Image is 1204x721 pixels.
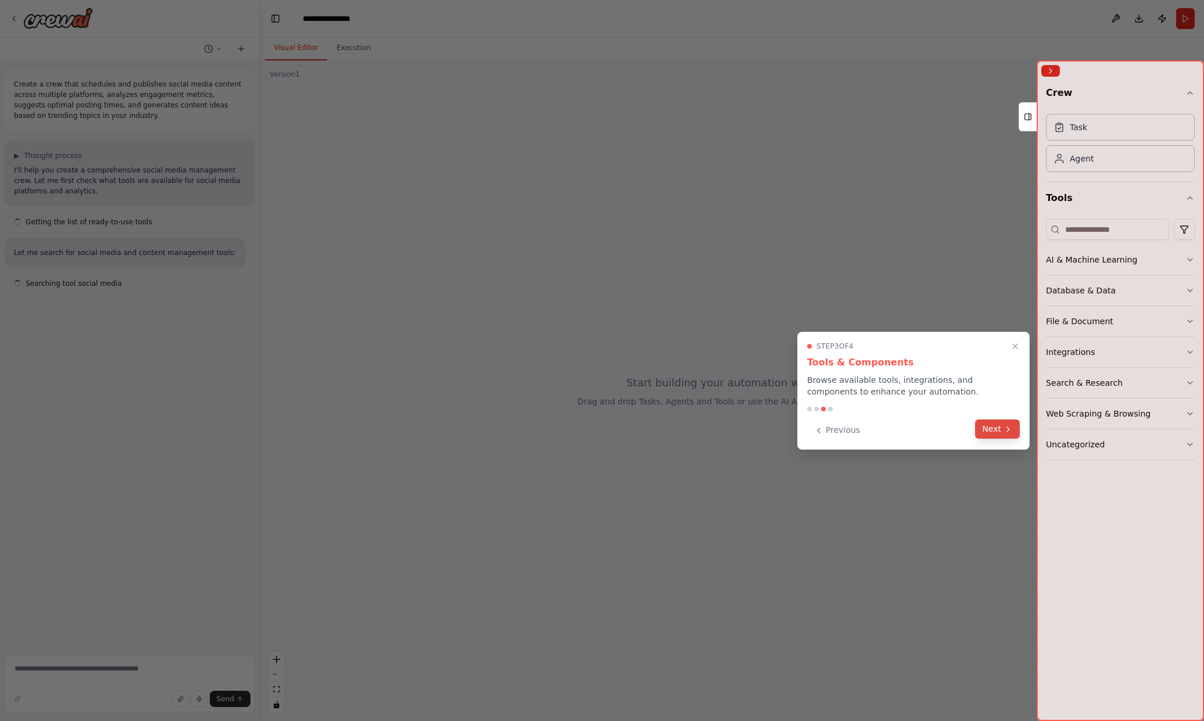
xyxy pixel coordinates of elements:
[816,342,854,351] span: Step 3 of 4
[807,374,1020,397] p: Browse available tools, integrations, and components to enhance your automation.
[975,419,1020,439] button: Next
[807,356,1020,370] h3: Tools & Components
[807,421,867,440] button: Previous
[1008,339,1022,353] button: Close walkthrough
[267,10,284,27] button: Hide left sidebar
